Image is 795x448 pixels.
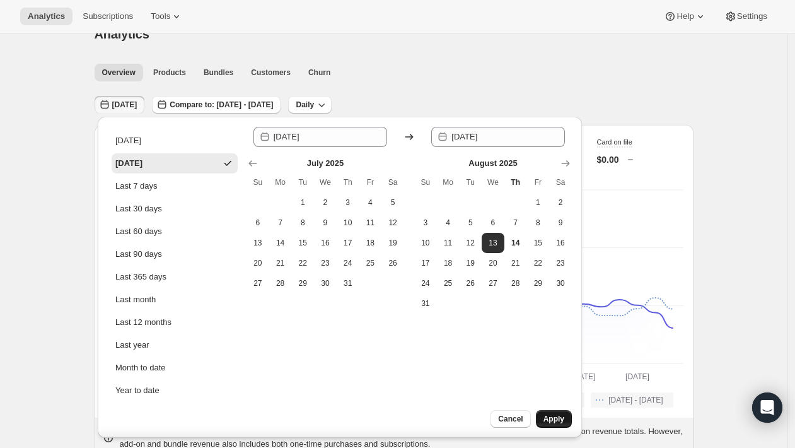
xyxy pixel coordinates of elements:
span: 5 [464,218,477,228]
th: Saturday [549,172,572,192]
span: 30 [554,278,567,288]
div: Month to date [115,362,166,374]
th: Friday [527,172,550,192]
button: Tuesday July 29 2025 [291,273,314,293]
button: Last 7 days [112,176,238,196]
div: [DATE] [115,134,141,147]
span: 23 [319,258,332,268]
button: Last month [112,290,238,310]
div: Last 7 days [115,180,158,192]
button: Last year [112,335,238,355]
span: 10 [342,218,354,228]
th: Wednesday [314,172,337,192]
button: Sunday August 31 2025 [414,293,437,314]
button: Monday July 21 2025 [269,253,292,273]
button: Show next month, September 2025 [557,155,574,172]
button: Last 365 days [112,267,238,287]
span: 3 [342,197,354,208]
button: Friday July 11 2025 [359,213,382,233]
th: Tuesday [291,172,314,192]
button: Wednesday July 23 2025 [314,253,337,273]
span: Cancel [498,414,523,424]
button: Daily [288,96,332,114]
button: Saturday July 19 2025 [381,233,404,253]
button: Settings [717,8,775,25]
span: Mo [274,177,287,187]
button: Sunday August 10 2025 [414,233,437,253]
button: Last 60 days [112,221,238,242]
button: Friday July 25 2025 [359,253,382,273]
span: Overview [102,68,136,78]
button: Thursday July 31 2025 [337,273,359,293]
th: Monday [437,172,460,192]
span: Customers [251,68,291,78]
text: [DATE] [571,372,595,381]
span: 10 [419,238,432,248]
p: $0.00 [597,153,619,166]
button: Last 12 months [112,312,238,333]
span: Th [509,177,522,187]
button: Saturday July 5 2025 [381,192,404,213]
button: [DATE] [112,131,238,151]
span: We [487,177,499,187]
span: 21 [274,258,287,268]
button: Thursday July 10 2025 [337,213,359,233]
span: 28 [274,278,287,288]
span: Sa [386,177,399,187]
span: Apply [543,414,564,424]
button: Start of range Wednesday August 13 2025 [482,233,504,253]
span: 22 [296,258,309,268]
span: 19 [464,258,477,268]
button: Analytics [20,8,73,25]
button: Saturday July 26 2025 [381,253,404,273]
span: 16 [554,238,567,248]
button: Thursday August 28 2025 [504,273,527,293]
button: Last 30 days [112,199,238,219]
button: Saturday August 23 2025 [549,253,572,273]
button: Friday July 4 2025 [359,192,382,213]
span: 31 [342,278,354,288]
button: Tuesday August 5 2025 [459,213,482,233]
button: Thursday August 7 2025 [504,213,527,233]
button: Show previous month, June 2025 [244,155,262,172]
button: Monday August 11 2025 [437,233,460,253]
span: 30 [319,278,332,288]
span: 5 [386,197,399,208]
span: Th [342,177,354,187]
button: [DATE] [95,96,145,114]
div: Last 30 days [115,203,162,215]
button: Wednesday August 27 2025 [482,273,504,293]
th: Thursday [337,172,359,192]
span: 29 [532,278,545,288]
div: Last month [115,293,156,306]
button: Sunday August 24 2025 [414,273,437,293]
button: Monday July 7 2025 [269,213,292,233]
span: 4 [364,197,377,208]
button: Sunday July 27 2025 [247,273,269,293]
button: Help [656,8,714,25]
button: Today Thursday August 14 2025 [504,233,527,253]
span: 17 [419,258,432,268]
span: 1 [296,197,309,208]
button: Tuesday July 15 2025 [291,233,314,253]
span: 25 [364,258,377,268]
span: 27 [252,278,264,288]
div: Last 60 days [115,225,162,238]
span: 25 [442,278,455,288]
span: Analytics [95,27,149,41]
span: 24 [342,258,354,268]
button: [DATE] - [DATE] [591,392,673,408]
span: 11 [364,218,377,228]
button: Saturday August 9 2025 [549,213,572,233]
span: Tu [296,177,309,187]
button: Tuesday July 8 2025 [291,213,314,233]
span: 7 [274,218,287,228]
button: Saturday August 30 2025 [549,273,572,293]
span: 7 [509,218,522,228]
button: Cancel [490,410,530,428]
span: 9 [319,218,332,228]
th: Sunday [247,172,269,192]
span: 16 [319,238,332,248]
span: Analytics [28,11,65,21]
button: Wednesday July 16 2025 [314,233,337,253]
